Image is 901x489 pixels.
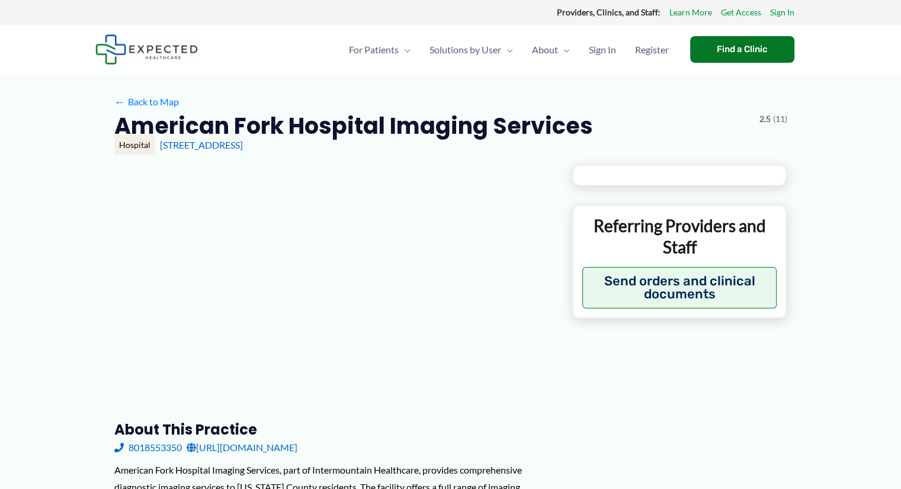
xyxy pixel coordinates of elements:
[669,5,712,20] a: Learn More
[582,215,777,258] p: Referring Providers and Staff
[114,111,593,140] h2: American Fork Hospital Imaging Services
[114,439,182,456] a: 8018553350
[95,34,198,65] img: Expected Healthcare Logo - side, dark font, small
[420,29,522,70] a: Solutions by UserMenu Toggle
[582,267,777,308] button: Send orders and clinical documents
[626,29,678,70] a: Register
[429,29,501,70] span: Solutions by User
[114,93,179,111] a: ←Back to Map
[690,36,794,63] a: Find a Clinic
[187,439,297,456] a: [URL][DOMAIN_NAME]
[532,29,558,70] span: About
[579,29,626,70] a: Sign In
[339,29,420,70] a: For PatientsMenu Toggle
[759,111,771,127] span: 2.5
[721,5,761,20] a: Get Access
[339,29,678,70] nav: Primary Site Navigation
[501,29,513,70] span: Menu Toggle
[349,29,399,70] span: For Patients
[770,5,794,20] a: Sign In
[114,135,155,155] div: Hospital
[114,420,553,439] h3: About this practice
[558,29,570,70] span: Menu Toggle
[399,29,411,70] span: Menu Toggle
[557,7,660,17] strong: Providers, Clinics, and Staff:
[773,111,787,127] span: (11)
[160,139,243,150] a: [STREET_ADDRESS]
[522,29,579,70] a: AboutMenu Toggle
[114,96,126,107] span: ←
[635,29,669,70] span: Register
[589,29,616,70] span: Sign In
